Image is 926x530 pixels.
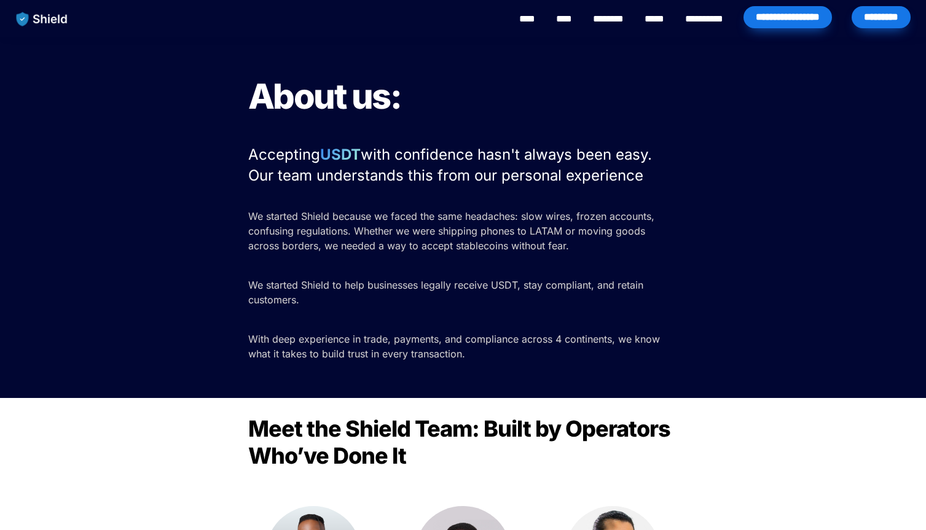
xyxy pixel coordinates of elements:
span: Accepting [248,146,320,163]
span: We started Shield to help businesses legally receive USDT, stay compliant, and retain customers. [248,279,646,306]
img: website logo [10,6,74,32]
strong: USDT [320,146,361,163]
span: About us: [248,76,401,117]
span: Meet the Shield Team: Built by Operators Who’ve Done It [248,415,675,469]
span: With deep experience in trade, payments, and compliance across 4 continents, we know what it take... [248,333,663,360]
span: with confidence hasn't always been easy. Our team understands this from our personal experience [248,146,656,184]
span: We started Shield because we faced the same headaches: slow wires, frozen accounts, confusing reg... [248,210,657,252]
